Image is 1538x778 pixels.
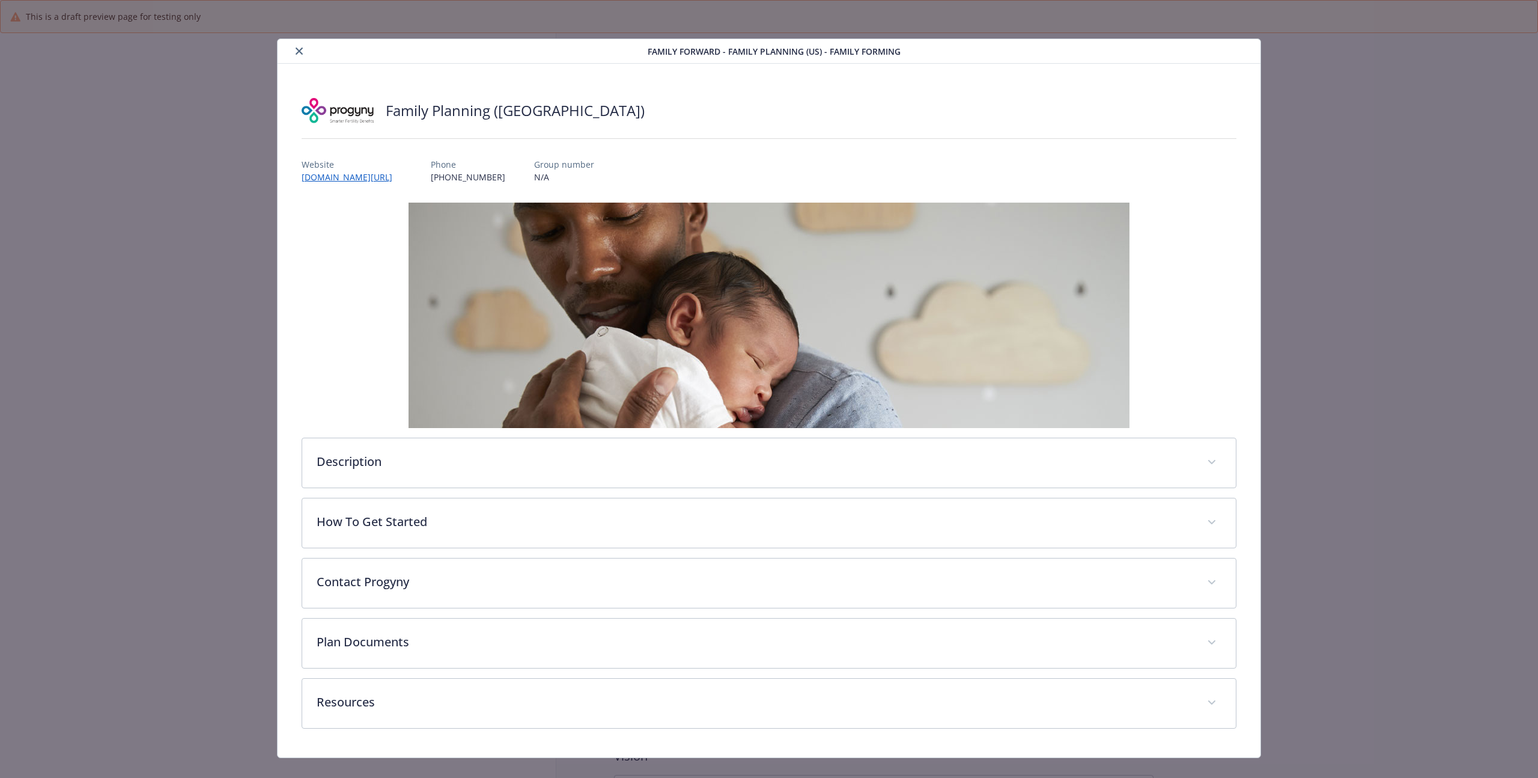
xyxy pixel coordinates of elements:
div: How To Get Started [302,498,1236,548]
a: [DOMAIN_NAME][URL] [302,171,402,183]
img: banner [409,203,1129,428]
p: Website [302,158,402,171]
div: Resources [302,679,1236,728]
div: Contact Progyny [302,559,1236,608]
p: N/A [534,171,594,183]
p: Group number [534,158,594,171]
span: Family Forward - Family Planning (US) - Family Forming [648,45,901,58]
h2: Family Planning ([GEOGRAPHIC_DATA]) [386,100,645,121]
p: Phone [431,158,505,171]
p: [PHONE_NUMBER] [431,171,505,183]
p: Description [317,453,1193,471]
img: Progyny [302,93,374,129]
div: Description [302,438,1236,488]
p: Resources [317,693,1193,711]
p: Plan Documents [317,633,1193,651]
p: Contact Progyny [317,573,1193,591]
button: close [292,44,306,58]
p: How To Get Started [317,513,1193,531]
div: Plan Documents [302,619,1236,668]
div: details for plan Family Forward - Family Planning (US) - Family Forming [154,38,1384,758]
